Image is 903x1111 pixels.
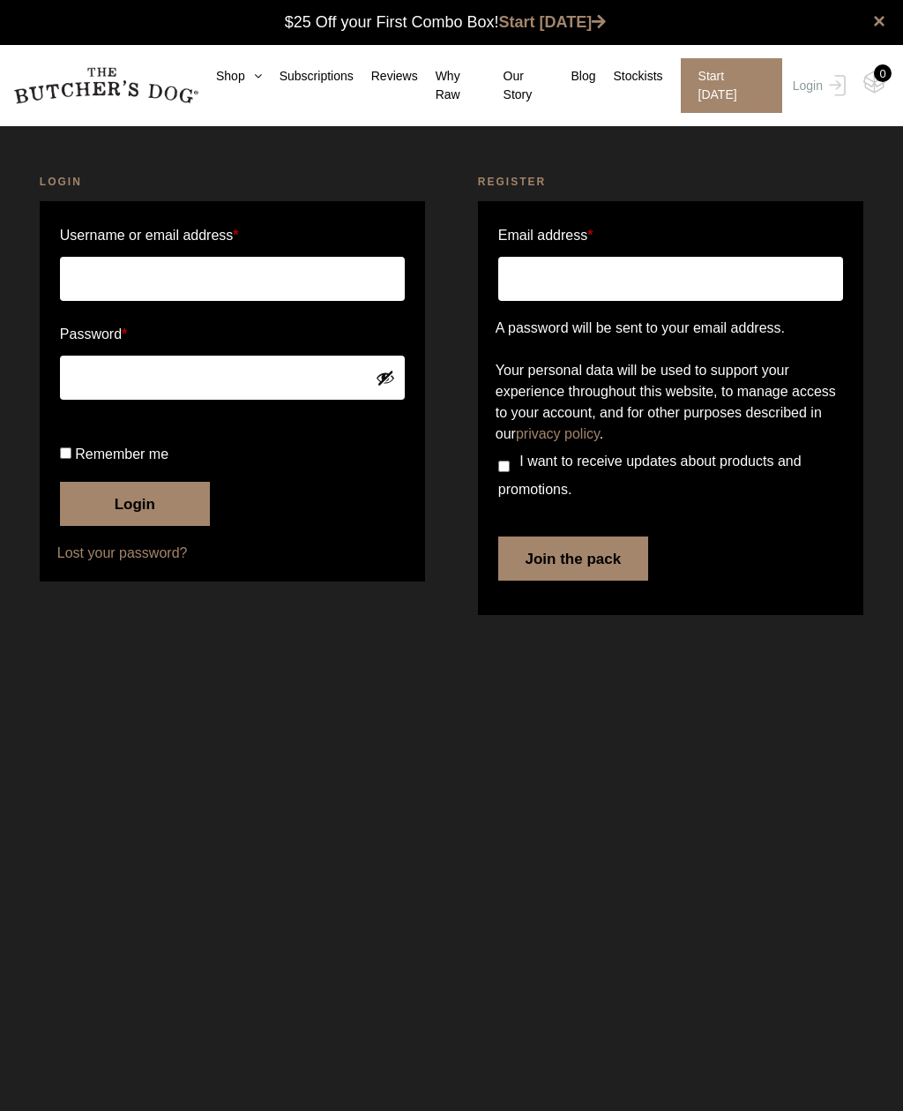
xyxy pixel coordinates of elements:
input: I want to receive updates about products and promotions. [498,461,510,472]
span: I want to receive updates about products and promotions. [498,454,802,497]
a: Reviews [354,67,418,86]
a: Blog [554,67,596,86]
a: Our Story [486,67,554,104]
button: Show password [376,368,395,387]
input: Remember me [60,447,71,459]
a: Shop [198,67,262,86]
label: Email address [498,221,593,250]
button: Login [60,482,210,526]
label: Username or email address [60,221,405,250]
a: Why Raw [418,67,486,104]
a: Stockists [596,67,663,86]
button: Join the pack [498,537,648,581]
a: Lost your password? [57,543,407,564]
h2: Login [40,173,425,191]
a: privacy policy [516,426,600,441]
a: Start [DATE] [663,58,788,113]
span: Start [DATE] [681,58,782,113]
p: A password will be sent to your email address. [496,318,846,339]
span: Remember me [75,447,168,462]
a: Start [DATE] [499,13,607,31]
a: Login [788,58,846,113]
p: Your personal data will be used to support your experience throughout this website, to manage acc... [496,360,846,445]
div: 0 [874,64,892,82]
a: close [873,11,885,32]
img: TBD_Cart-Empty.png [863,71,885,94]
h2: Register [478,173,863,191]
a: Subscriptions [262,67,354,86]
label: Password [60,320,405,349]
